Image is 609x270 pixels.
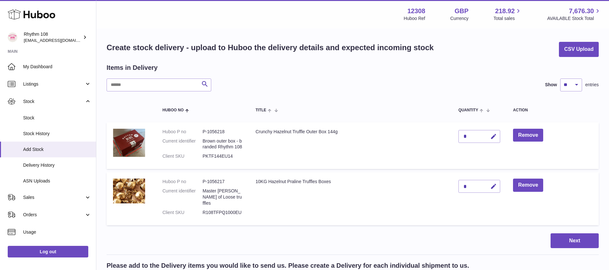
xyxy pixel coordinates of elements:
span: [EMAIL_ADDRESS][DOMAIN_NAME] [24,38,94,43]
span: ASN Uploads [23,178,91,184]
dd: P-1056218 [203,129,243,135]
h1: Create stock delivery - upload to Huboo the delivery details and expected incoming stock [107,42,434,53]
strong: GBP [455,7,468,15]
a: 218.92 Total sales [493,7,522,22]
td: Crunchy Hazelnut Truffle Outer Box 144g [249,122,452,169]
span: Sales [23,194,84,200]
span: Title [256,108,266,112]
dt: Client SKU [162,209,203,216]
button: Remove [513,129,543,142]
dd: PKTF144EU14 [203,153,243,159]
span: Huboo no [162,108,184,112]
span: 7,676.30 [569,7,594,15]
span: Stock History [23,131,91,137]
span: Orders [23,212,84,218]
dt: Huboo P no [162,129,203,135]
dd: Master [PERSON_NAME] of Loose truffles [203,188,243,206]
a: 7,676.30 AVAILABLE Stock Total [547,7,601,22]
span: entries [585,82,599,88]
button: Next [551,233,599,248]
span: Stock [23,115,91,121]
span: Total sales [493,15,522,22]
div: Currency [450,15,469,22]
dt: Current identifier [162,138,203,150]
dd: P-1056217 [203,179,243,185]
div: Action [513,108,592,112]
label: Show [545,82,557,88]
span: Delivery History [23,162,91,168]
span: Listings [23,81,84,87]
dt: Current identifier [162,188,203,206]
dt: Client SKU [162,153,203,159]
span: Add Stock [23,146,91,153]
img: orders@rhythm108.com [8,33,17,42]
span: Quantity [458,108,478,112]
img: 10KG Hazelnut Praline Truffles Boxes [113,179,145,203]
dd: R108TFPQ1000EU [203,209,243,216]
img: Crunchy Hazelnut Truffle Outer Box 144g [113,129,145,157]
div: Huboo Ref [404,15,425,22]
span: Usage [23,229,91,235]
span: AVAILABLE Stock Total [547,15,601,22]
a: Log out [8,246,88,257]
span: Stock [23,98,84,105]
div: Rhythm 108 [24,31,82,43]
button: Remove [513,179,543,192]
h2: Please add to the Delivery items you would like to send us. Please create a Delivery for each ind... [107,261,469,270]
dd: Brown outer box - branded Rhythm 108 [203,138,243,150]
button: CSV Upload [559,42,599,57]
span: My Dashboard [23,64,91,70]
span: 218.92 [495,7,515,15]
dt: Huboo P no [162,179,203,185]
td: 10KG Hazelnut Praline Truffles Boxes [249,172,452,225]
strong: 12308 [407,7,425,15]
h2: Items in Delivery [107,63,158,72]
